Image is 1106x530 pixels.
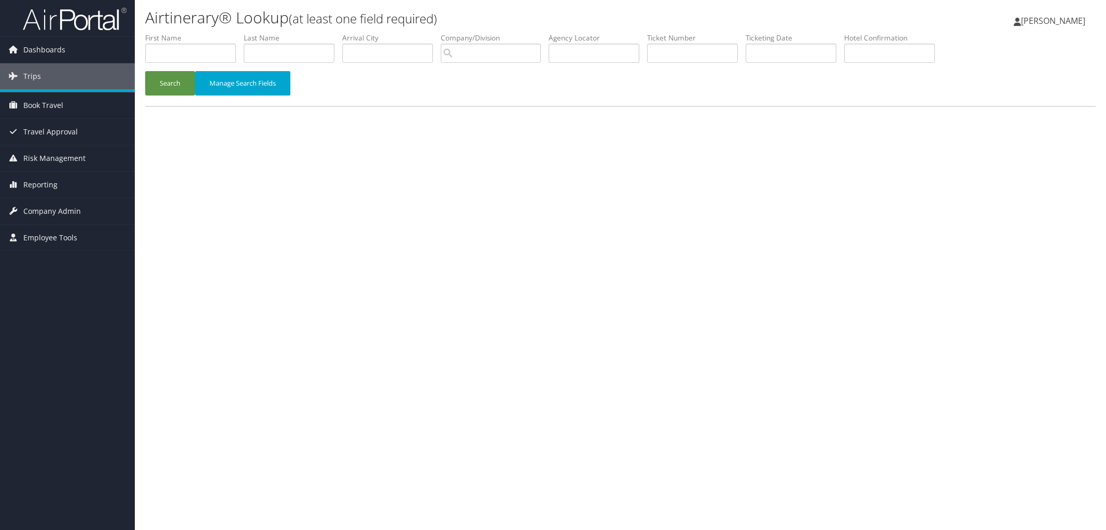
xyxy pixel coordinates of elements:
[1014,5,1096,36] a: [PERSON_NAME]
[145,33,244,43] label: First Name
[23,37,65,63] span: Dashboards
[23,145,86,171] span: Risk Management
[289,10,437,27] small: (at least one field required)
[23,172,58,198] span: Reporting
[1021,15,1085,26] span: [PERSON_NAME]
[23,225,77,251] span: Employee Tools
[23,7,127,31] img: airportal-logo.png
[23,92,63,118] span: Book Travel
[549,33,647,43] label: Agency Locator
[23,119,78,145] span: Travel Approval
[746,33,844,43] label: Ticketing Date
[23,63,41,89] span: Trips
[195,71,290,96] button: Manage Search Fields
[844,33,943,43] label: Hotel Confirmation
[23,198,81,224] span: Company Admin
[342,33,441,43] label: Arrival City
[647,33,746,43] label: Ticket Number
[145,71,195,96] button: Search
[441,33,549,43] label: Company/Division
[244,33,342,43] label: Last Name
[145,7,779,29] h1: Airtinerary® Lookup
